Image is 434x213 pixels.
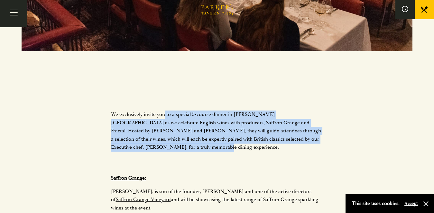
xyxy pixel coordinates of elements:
[352,199,400,208] p: This site uses cookies.
[111,111,323,152] p: We exclusively invite you to a special 5-course dinner in [PERSON_NAME][GEOGRAPHIC_DATA] as we ce...
[111,188,323,212] p: [PERSON_NAME], is son of the founder, [PERSON_NAME] and one of the active directors of and will b...
[423,200,429,207] button: Close and accept
[111,175,146,181] span: Saffron Grange:
[116,196,171,203] a: Saffron Grange Vineyard
[404,200,418,207] button: Accept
